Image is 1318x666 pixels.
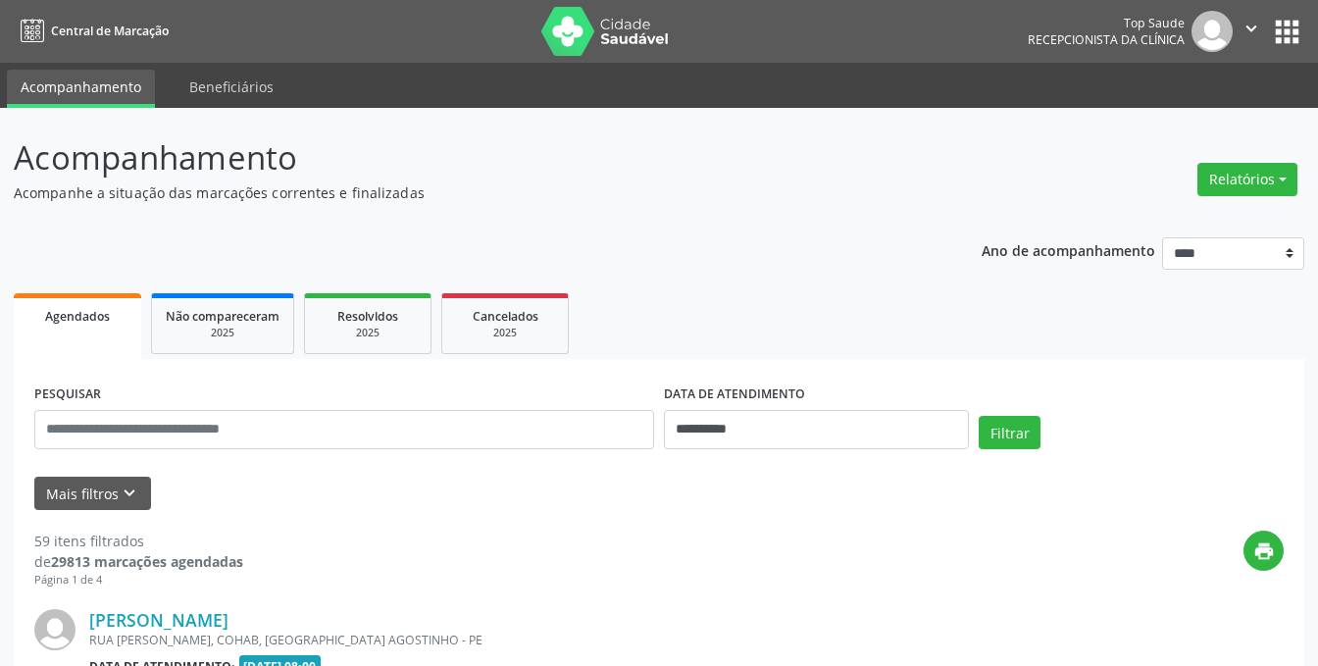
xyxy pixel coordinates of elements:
div: Top Saude [1028,15,1185,31]
div: 2025 [319,326,417,340]
a: Beneficiários [176,70,287,104]
span: Não compareceram [166,308,279,325]
p: Acompanhe a situação das marcações correntes e finalizadas [14,182,917,203]
button: apps [1270,15,1304,49]
strong: 29813 marcações agendadas [51,552,243,571]
img: img [1191,11,1233,52]
label: PESQUISAR [34,380,101,410]
div: 59 itens filtrados [34,531,243,551]
button: Relatórios [1197,163,1297,196]
label: DATA DE ATENDIMENTO [664,380,805,410]
p: Acompanhamento [14,133,917,182]
span: Resolvidos [337,308,398,325]
img: img [34,609,76,650]
button: Mais filtroskeyboard_arrow_down [34,477,151,511]
span: Agendados [45,308,110,325]
i:  [1241,18,1262,39]
div: 2025 [166,326,279,340]
span: Central de Marcação [51,23,169,39]
button: print [1243,531,1284,571]
span: Recepcionista da clínica [1028,31,1185,48]
p: Ano de acompanhamento [982,237,1155,262]
button: Filtrar [979,416,1040,449]
div: de [34,551,243,572]
i: print [1253,540,1275,562]
i: keyboard_arrow_down [119,483,140,504]
div: 2025 [456,326,554,340]
a: Central de Marcação [14,15,169,47]
span: Cancelados [473,308,538,325]
a: Acompanhamento [7,70,155,108]
div: RUA [PERSON_NAME], COHAB, [GEOGRAPHIC_DATA] AGOSTINHO - PE [89,632,989,648]
a: [PERSON_NAME] [89,609,228,631]
div: Página 1 de 4 [34,572,243,589]
button:  [1233,11,1270,52]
